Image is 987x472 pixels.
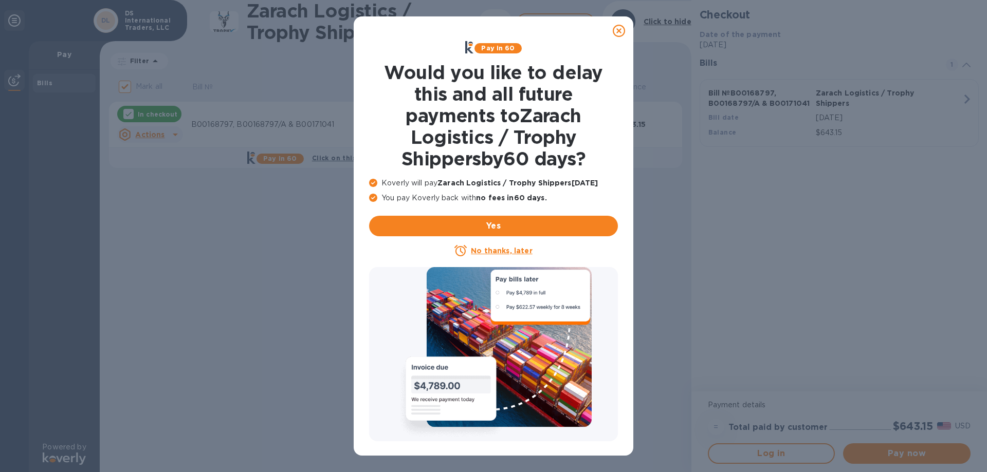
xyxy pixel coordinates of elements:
b: no fees in 60 days . [476,194,546,202]
p: You pay Koverly back with [369,193,618,203]
button: Yes [369,216,618,236]
h1: Would you like to delay this and all future payments to Zarach Logistics / Trophy Shippers by 60 ... [369,62,618,169]
span: Yes [377,220,610,232]
p: Koverly will pay [369,178,618,188]
u: No thanks, later [471,247,532,255]
b: Pay in 60 [481,44,515,52]
b: Zarach Logistics / Trophy Shippers [DATE] [437,179,598,187]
